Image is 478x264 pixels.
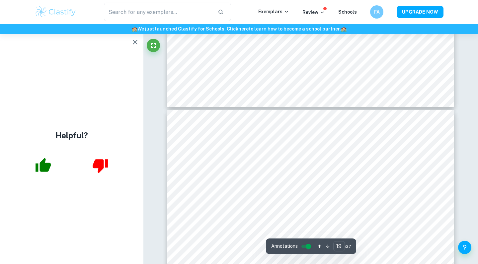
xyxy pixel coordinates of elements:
span: Annotations [271,243,298,250]
button: Fullscreen [147,39,160,52]
p: Exemplars [258,8,289,15]
a: Schools [338,9,357,15]
button: UPGRADE NOW [397,6,443,18]
span: 🏫 [132,26,137,32]
p: Review [302,9,325,16]
span: 🏫 [341,26,347,32]
button: FA [370,5,383,19]
h6: FA [373,8,381,16]
h6: We just launched Clastify for Schools. Click to learn how to become a school partner. [1,25,477,33]
input: Search for any exemplars... [104,3,212,21]
button: Help and Feedback [458,241,471,254]
span: / 27 [345,243,351,249]
img: Clastify logo [35,5,77,19]
h4: Helpful? [55,129,88,141]
a: here [238,26,249,32]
